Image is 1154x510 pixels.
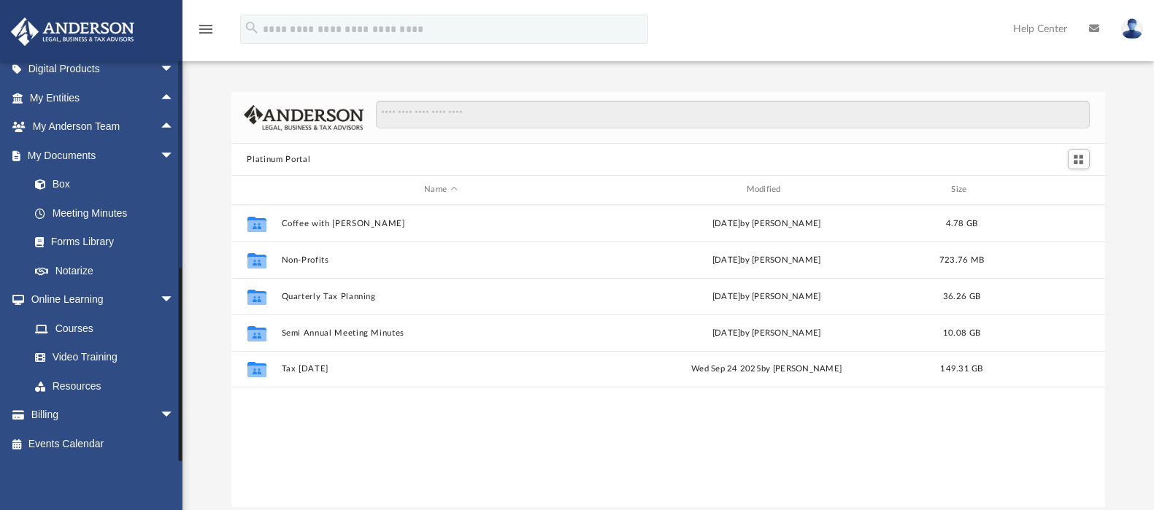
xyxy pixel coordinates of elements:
[160,141,189,171] span: arrow_drop_down
[997,183,1099,196] div: id
[197,28,215,38] a: menu
[20,198,189,228] a: Meeting Minutes
[939,255,983,263] span: 723.76 MB
[197,20,215,38] i: menu
[945,219,977,227] span: 4.78 GB
[607,363,926,376] div: Wed Sep 24 2025 by [PERSON_NAME]
[281,219,600,228] button: Coffee with [PERSON_NAME]
[1121,18,1143,39] img: User Pic
[607,217,926,230] div: [DATE] by [PERSON_NAME]
[231,205,1106,508] div: grid
[10,429,196,458] a: Events Calendar
[20,371,189,401] a: Resources
[10,55,196,84] a: Digital Productsarrow_drop_down
[7,18,139,46] img: Anderson Advisors Platinum Portal
[10,112,189,142] a: My Anderson Teamarrow_drop_up
[20,343,182,372] a: Video Training
[20,256,189,285] a: Notarize
[281,364,600,374] button: Tax [DATE]
[376,101,1089,128] input: Search files and folders
[280,183,600,196] div: Name
[942,292,980,300] span: 36.26 GB
[607,326,926,339] div: [DATE] by [PERSON_NAME]
[10,83,196,112] a: My Entitiesarrow_drop_up
[247,153,310,166] button: Platinum Portal
[942,328,980,336] span: 10.08 GB
[160,285,189,315] span: arrow_drop_down
[160,112,189,142] span: arrow_drop_up
[10,141,189,170] a: My Documentsarrow_drop_down
[940,365,982,373] span: 149.31 GB
[20,170,182,199] a: Box
[10,285,189,314] a: Online Learningarrow_drop_down
[160,401,189,430] span: arrow_drop_down
[281,255,600,265] button: Non-Profits
[607,183,926,196] div: Modified
[160,83,189,113] span: arrow_drop_up
[281,292,600,301] button: Quarterly Tax Planning
[20,228,182,257] a: Forms Library
[244,20,260,36] i: search
[281,328,600,338] button: Semi Annual Meeting Minutes
[10,401,196,430] a: Billingarrow_drop_down
[1068,149,1090,169] button: Switch to Grid View
[20,314,189,343] a: Courses
[607,290,926,303] div: [DATE] by [PERSON_NAME]
[932,183,990,196] div: Size
[237,183,274,196] div: id
[607,253,926,266] div: [DATE] by [PERSON_NAME]
[160,55,189,85] span: arrow_drop_down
